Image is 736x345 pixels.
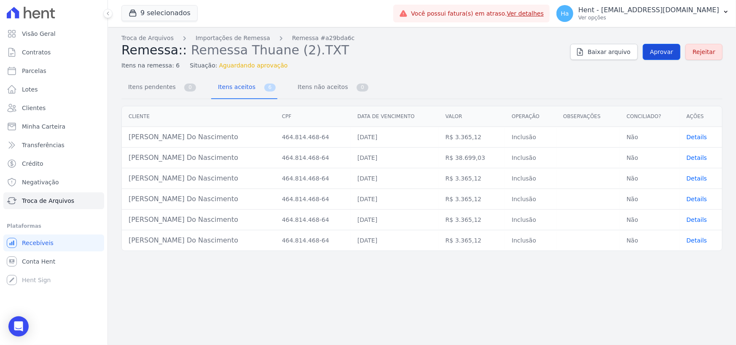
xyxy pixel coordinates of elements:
[620,148,680,168] td: Não
[505,148,556,168] td: Inclusão
[620,230,680,251] td: Não
[620,168,680,189] td: Não
[439,127,505,148] td: R$ 3.365,12
[275,189,351,210] td: 464.814.468-64
[292,34,355,43] a: Remessa #a29bda6c
[439,189,505,210] td: R$ 3.365,12
[505,210,556,230] td: Inclusão
[505,106,556,127] th: Operação
[22,159,43,168] span: Crédito
[3,25,104,42] a: Visão Geral
[3,155,104,172] a: Crédito
[121,77,370,99] nav: Tab selector
[121,43,187,57] span: Remessa::
[351,127,439,148] td: [DATE]
[121,34,564,43] nav: Breadcrumb
[22,48,51,57] span: Contratos
[556,106,620,127] th: Observações
[3,62,104,79] a: Parcelas
[122,189,275,210] td: [PERSON_NAME] Do Nascimento
[264,84,276,92] span: 6
[687,134,707,140] a: Details
[578,14,719,21] p: Ver opções
[351,148,439,168] td: [DATE]
[3,192,104,209] a: Troca de Arquivos
[22,197,74,205] span: Troca de Arquivos
[22,239,54,247] span: Recebíveis
[570,44,638,60] a: Baixar arquivo
[22,141,64,149] span: Transferências
[3,137,104,154] a: Transferências
[561,11,569,16] span: Ha
[550,2,736,25] button: Ha Hent - [EMAIL_ADDRESS][DOMAIN_NAME] Ver opções
[22,30,56,38] span: Visão Geral
[507,10,544,17] a: Ver detalhes
[439,148,505,168] td: R$ 38.699,03
[687,134,707,140] span: translation missing: pt-BR.manager.charges.file_imports.show.table_row.details
[275,230,351,251] td: 464.814.468-64
[22,257,55,266] span: Conta Hent
[620,127,680,148] td: Não
[275,148,351,168] td: 464.814.468-64
[687,154,707,161] a: Details
[505,230,556,251] td: Inclusão
[275,210,351,230] td: 464.814.468-64
[3,118,104,135] a: Minha Carteira
[687,216,707,223] span: translation missing: pt-BR.manager.charges.file_imports.show.table_row.details
[588,48,631,56] span: Baixar arquivo
[190,61,217,70] span: Situação:
[275,168,351,189] td: 464.814.468-64
[351,189,439,210] td: [DATE]
[3,253,104,270] a: Conta Hent
[687,175,707,182] span: translation missing: pt-BR.manager.charges.file_imports.show.table_row.details
[191,42,349,57] span: Remessa Thuane (2).TXT
[213,78,257,95] span: Itens aceitos
[687,154,707,161] span: translation missing: pt-BR.manager.charges.file_imports.show.table_row.details
[357,84,368,92] span: 0
[184,84,196,92] span: 0
[291,77,370,99] a: Itens não aceitos 0
[693,48,715,56] span: Rejeitar
[293,78,349,95] span: Itens não aceitos
[123,78,177,95] span: Itens pendentes
[122,168,275,189] td: [PERSON_NAME] Do Nascimento
[22,104,46,112] span: Clientes
[3,174,104,191] a: Negativação
[275,127,351,148] td: 464.814.468-64
[685,44,723,60] a: Rejeitar
[439,230,505,251] td: R$ 3.365,12
[687,196,707,202] span: translation missing: pt-BR.manager.charges.file_imports.show.table_row.details
[122,127,275,148] td: [PERSON_NAME] Do Nascimento
[687,175,707,182] a: Details
[505,127,556,148] td: Inclusão
[687,237,707,244] span: translation missing: pt-BR.manager.charges.file_imports.show.table_row.details
[122,230,275,251] td: [PERSON_NAME] Do Nascimento
[3,44,104,61] a: Contratos
[351,168,439,189] td: [DATE]
[121,34,174,43] a: Troca de Arquivos
[7,221,101,231] div: Plataformas
[411,9,544,18] span: Você possui fatura(s) em atraso.
[620,106,680,127] th: Conciliado?
[122,148,275,168] td: [PERSON_NAME] Do Nascimento
[196,34,270,43] a: Importações de Remessa
[3,234,104,251] a: Recebíveis
[122,210,275,230] td: [PERSON_NAME] Do Nascimento
[22,122,65,131] span: Minha Carteira
[505,168,556,189] td: Inclusão
[439,106,505,127] th: Valor
[3,81,104,98] a: Lotes
[121,77,198,99] a: Itens pendentes 0
[650,48,673,56] span: Aprovar
[680,106,722,127] th: Ações
[121,5,198,21] button: 9 selecionados
[505,189,556,210] td: Inclusão
[439,168,505,189] td: R$ 3.365,12
[3,100,104,116] a: Clientes
[22,178,59,186] span: Negativação
[578,6,719,14] p: Hent - [EMAIL_ADDRESS][DOMAIN_NAME]
[211,77,277,99] a: Itens aceitos 6
[620,189,680,210] td: Não
[122,106,275,127] th: Cliente
[8,316,29,337] div: Open Intercom Messenger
